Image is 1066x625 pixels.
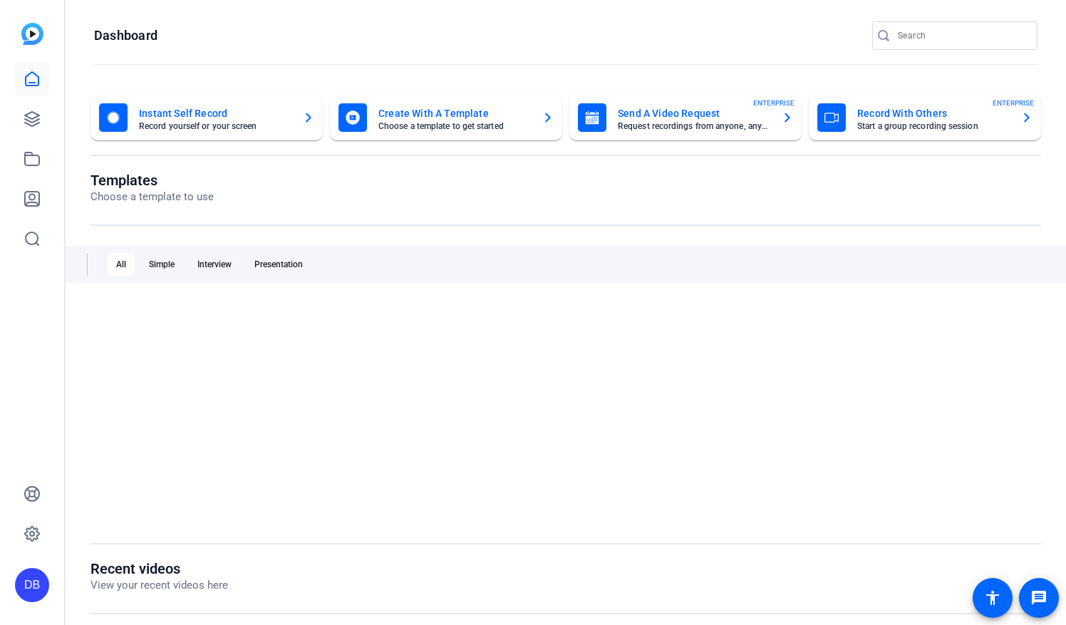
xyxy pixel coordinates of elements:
img: blue-gradient.svg [21,23,43,45]
span: ENTERPRISE [753,98,795,108]
input: Search [898,27,1026,44]
h1: Recent videos [90,560,228,577]
mat-icon: accessibility [984,589,1001,606]
mat-card-subtitle: Request recordings from anyone, anywhere [618,122,770,130]
h1: Dashboard [94,27,157,44]
div: DB [15,568,49,602]
mat-card-title: Create With A Template [378,105,531,122]
mat-card-subtitle: Choose a template to get started [378,122,531,130]
span: ENTERPRISE [993,98,1034,108]
button: Create With A TemplateChoose a template to get started [330,95,562,140]
mat-card-subtitle: Record yourself or your screen [139,122,291,130]
mat-card-title: Record With Others [857,105,1010,122]
button: Instant Self RecordRecord yourself or your screen [90,95,323,140]
div: Simple [140,253,183,276]
div: All [108,253,135,276]
div: Interview [189,253,240,276]
div: Presentation [246,253,311,276]
button: Record With OthersStart a group recording sessionENTERPRISE [809,95,1041,140]
button: Send A Video RequestRequest recordings from anyone, anywhereENTERPRISE [569,95,802,140]
mat-card-title: Instant Self Record [139,105,291,122]
mat-card-title: Send A Video Request [618,105,770,122]
p: View your recent videos here [90,577,228,594]
mat-icon: message [1030,589,1047,606]
mat-card-subtitle: Start a group recording session [857,122,1010,130]
p: Choose a template to use [90,189,214,205]
h1: Templates [90,172,214,189]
